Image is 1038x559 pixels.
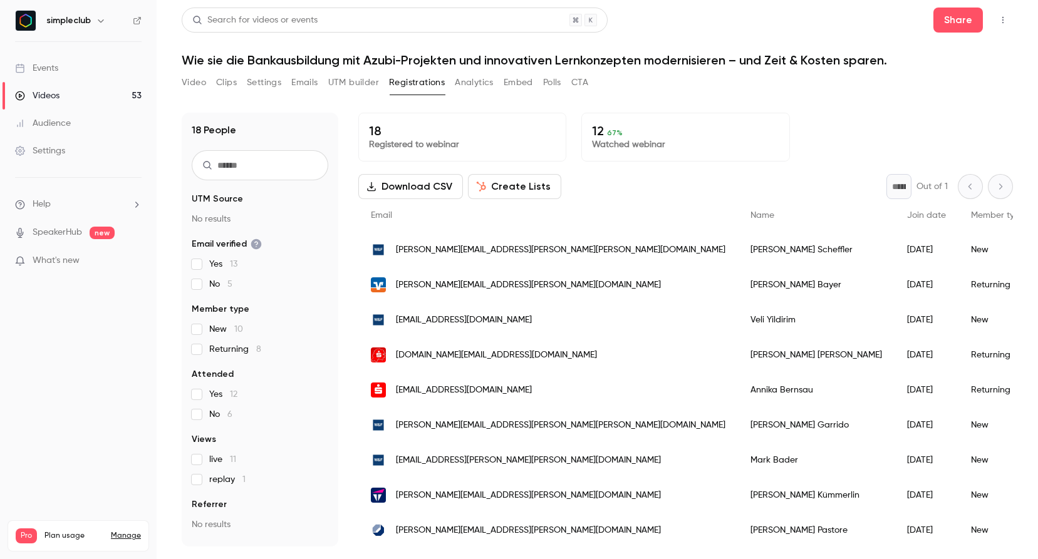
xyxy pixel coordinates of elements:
div: New [958,408,1037,443]
div: [DATE] [895,267,958,302]
div: New [958,478,1037,513]
span: [PERSON_NAME][EMAIL_ADDRESS][PERSON_NAME][DOMAIN_NAME] [396,524,661,537]
span: Join date [907,211,946,220]
img: wf-ib.de [371,242,386,257]
p: No results [192,213,328,225]
span: 67 % [607,128,623,137]
div: Returning [958,372,1037,408]
img: wf-ib.de [371,312,386,327]
div: [DATE] [895,232,958,267]
span: [EMAIL_ADDRESS][PERSON_NAME][PERSON_NAME][DOMAIN_NAME] [396,454,661,467]
span: Views [192,433,216,446]
button: Video [182,73,206,93]
span: Name [750,211,774,220]
button: UTM builder [328,73,379,93]
span: Plan usage [44,531,103,541]
span: Email verified [192,238,262,250]
span: new [90,227,115,239]
span: 13 [230,260,237,269]
button: Top Bar Actions [993,10,1013,30]
span: Yes [209,388,237,401]
span: Attended [192,368,234,381]
div: New [958,232,1037,267]
button: Clips [216,73,237,93]
button: Embed [504,73,533,93]
img: wf-ib.de [371,453,386,468]
div: Veli Yildirim [738,302,895,337]
img: volksbank-rottweil.de [371,277,386,292]
button: Registrations [389,73,445,93]
span: Pro [16,528,37,543]
div: New [958,513,1037,548]
div: Returning [958,267,1037,302]
span: 10 [234,325,243,334]
div: Audience [15,117,71,130]
div: New [958,443,1037,478]
p: Out of 1 [916,180,948,193]
span: [DOMAIN_NAME][EMAIL_ADDRESS][DOMAIN_NAME] [396,349,597,362]
div: [PERSON_NAME] Bayer [738,267,895,302]
img: spk-hef.de [371,347,386,362]
p: Watched webinar [592,138,779,151]
img: spk-mk.de [371,382,386,397]
span: Referrer [192,498,227,511]
span: 11 [230,455,236,464]
button: Create Lists [468,174,561,199]
h1: Wie sie die Bankausbildung mit Azubi-Projekten und innovativen Lernkonzepten modernisieren – und ... [182,53,1013,68]
span: [PERSON_NAME][EMAIL_ADDRESS][PERSON_NAME][PERSON_NAME][DOMAIN_NAME] [396,244,725,257]
h1: 18 People [192,123,236,138]
span: 5 [227,280,232,289]
p: Registered to webinar [369,138,556,151]
h6: simpleclub [46,14,91,27]
span: No [209,408,232,421]
div: [DATE] [895,302,958,337]
span: New [209,323,243,336]
a: SpeakerHub [33,226,82,239]
div: [DATE] [895,337,958,372]
div: Annika Bernsau [738,372,895,408]
img: tria-technologies.com [371,488,386,503]
div: Search for videos or events [192,14,318,27]
button: Settings [247,73,281,93]
section: facet-groups [192,193,328,531]
span: No [209,278,232,290]
div: [PERSON_NAME] Garrido [738,408,895,443]
p: No results [192,518,328,531]
span: [EMAIL_ADDRESS][DOMAIN_NAME] [396,384,532,397]
div: [PERSON_NAME] Kümmerlin [738,478,895,513]
li: help-dropdown-opener [15,198,142,211]
p: 12 [592,123,779,138]
div: [DATE] [895,443,958,478]
div: [PERSON_NAME] Pastore [738,513,895,548]
button: Polls [543,73,561,93]
span: 6 [227,410,232,419]
div: Settings [15,145,65,157]
span: [PERSON_NAME][EMAIL_ADDRESS][PERSON_NAME][DOMAIN_NAME] [396,489,661,502]
div: [DATE] [895,513,958,548]
div: [PERSON_NAME] Scheffler [738,232,895,267]
span: replay [209,473,246,486]
span: live [209,453,236,466]
span: What's new [33,254,80,267]
span: 1 [242,475,246,484]
div: Returning [958,337,1037,372]
iframe: Noticeable Trigger [127,255,142,267]
img: simpleclub [16,11,36,31]
div: New [958,302,1037,337]
div: Videos [15,90,60,102]
div: Events [15,62,58,74]
button: Emails [291,73,318,93]
span: 8 [256,345,261,354]
span: UTM Source [192,193,243,205]
div: [DATE] [895,372,958,408]
span: Help [33,198,51,211]
div: [DATE] [895,478,958,513]
span: [EMAIL_ADDRESS][DOMAIN_NAME] [396,314,532,327]
img: wf-ib.de [371,418,386,433]
p: 18 [369,123,556,138]
div: [DATE] [895,408,958,443]
div: [PERSON_NAME] [PERSON_NAME] [738,337,895,372]
span: [PERSON_NAME][EMAIL_ADDRESS][PERSON_NAME][DOMAIN_NAME] [396,279,661,292]
span: Yes [209,258,237,270]
button: Analytics [455,73,494,93]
